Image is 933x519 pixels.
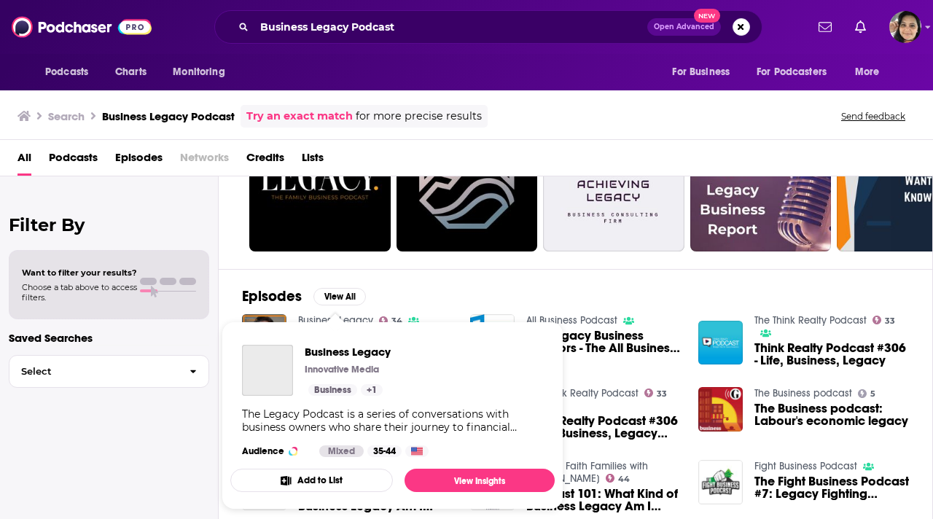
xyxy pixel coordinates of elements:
[115,146,163,176] a: Episodes
[754,460,857,472] a: Fight Business Podcast
[305,364,379,375] p: Innovative Media
[870,391,875,397] span: 5
[246,108,353,125] a: Try an exact match
[9,367,178,376] span: Select
[308,384,357,396] a: Business
[647,18,721,36] button: Open AdvancedNew
[526,387,639,399] a: The Think Realty Podcast
[242,407,543,434] div: The Legacy Podcast is a series of conversations with business owners who share their journey to f...
[654,23,714,31] span: Open Advanced
[48,109,85,123] h3: Search
[49,146,98,176] a: Podcasts
[889,11,921,43] span: Logged in as shelbyjanner
[367,445,402,457] div: 35-44
[526,460,648,485] a: Building Faith Families with Steve Demme
[361,384,383,396] a: +1
[672,62,730,82] span: For Business
[885,318,895,324] span: 33
[17,146,31,176] a: All
[526,488,681,512] a: Podcast 101: What Kind of Business Legacy Am I Leaving For My Family?
[837,110,910,122] button: Send feedback
[173,62,225,82] span: Monitoring
[873,316,896,324] a: 33
[405,469,555,492] a: View Insights
[356,108,482,125] span: for more precise results
[246,146,284,176] a: Credits
[698,321,743,365] img: Think Realty Podcast #306 - Life, Business, Legacy
[754,475,909,500] a: The Fight Business Podcast #7: Legacy Fighting Alliance CEO Ed Soares
[115,62,147,82] span: Charts
[855,62,880,82] span: More
[106,58,155,86] a: Charts
[526,415,681,440] a: Think Realty Podcast #306 - Life, Business, Legacy (AUDIO ONLY)
[230,469,393,492] button: Add to List
[313,288,366,305] button: View All
[698,387,743,432] img: The Business podcast: Labour's economic legacy
[9,214,209,235] h2: Filter By
[849,15,872,39] a: Show notifications dropdown
[526,329,681,354] a: 11 - Legacy Business Advisors - The All Business Podcast
[618,476,630,483] span: 44
[22,268,137,278] span: Want to filter your results?
[813,15,838,39] a: Show notifications dropdown
[242,287,366,305] a: EpisodesView All
[698,460,743,504] img: The Fight Business Podcast #7: Legacy Fighting Alliance CEO Ed Soares
[302,146,324,176] a: Lists
[45,62,88,82] span: Podcasts
[22,282,137,303] span: Choose a tab above to access filters.
[747,58,848,86] button: open menu
[858,389,876,398] a: 5
[102,109,235,123] h3: Business Legacy Podcast
[242,287,302,305] h2: Episodes
[242,445,308,457] h3: Audience
[214,10,762,44] div: Search podcasts, credits, & more...
[754,314,867,327] a: The Think Realty Podcast
[526,314,617,327] a: All Business Podcast
[662,58,748,86] button: open menu
[254,15,647,39] input: Search podcasts, credits, & more...
[35,58,107,86] button: open menu
[180,146,229,176] span: Networks
[889,11,921,43] button: Show profile menu
[889,11,921,43] img: User Profile
[754,475,909,500] span: The Fight Business Podcast #7: Legacy Fighting Alliance CEO [PERSON_NAME]
[606,474,631,483] a: 44
[163,58,243,86] button: open menu
[12,13,152,41] img: Podchaser - Follow, Share and Rate Podcasts
[757,62,827,82] span: For Podcasters
[644,389,668,397] a: 33
[9,355,209,388] button: Select
[694,9,720,23] span: New
[845,58,898,86] button: open menu
[754,402,909,427] a: The Business podcast: Labour's economic legacy
[754,342,909,367] a: Think Realty Podcast #306 - Life, Business, Legacy
[754,387,852,399] a: The Business podcast
[657,391,667,397] span: 33
[305,345,391,359] a: Business Legacy
[9,331,209,345] p: Saved Searches
[319,445,364,457] div: Mixed
[242,345,293,396] a: Business Legacy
